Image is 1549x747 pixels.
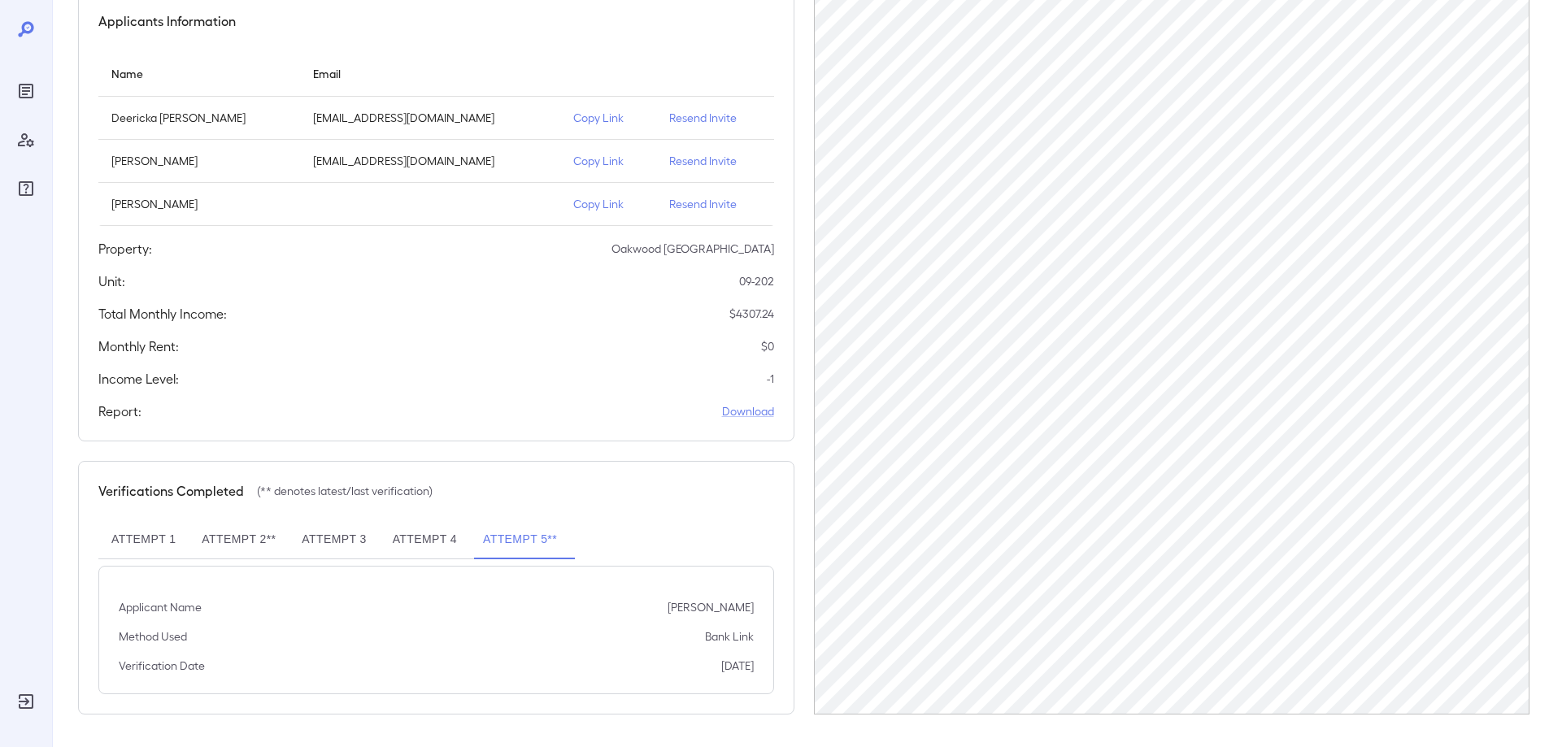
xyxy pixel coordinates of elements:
p: (** denotes latest/last verification) [257,483,433,499]
p: Resend Invite [669,110,761,126]
p: [PERSON_NAME] [111,196,287,212]
p: [PERSON_NAME] [668,599,754,615]
button: Attempt 3 [289,520,379,559]
p: [EMAIL_ADDRESS][DOMAIN_NAME] [313,110,547,126]
h5: Unit: [98,271,125,291]
h5: Income Level: [98,369,179,389]
p: -1 [767,371,774,387]
p: Resend Invite [669,196,761,212]
p: [PERSON_NAME] [111,153,287,169]
a: Download [722,403,774,419]
div: Log Out [13,688,39,714]
p: Copy Link [573,110,643,126]
th: Email [300,50,560,97]
table: simple table [98,50,774,226]
h5: Total Monthly Income: [98,304,227,324]
p: Copy Link [573,153,643,169]
button: Attempt 1 [98,520,189,559]
p: Resend Invite [669,153,761,169]
p: Deericka [PERSON_NAME] [111,110,287,126]
p: Bank Link [705,628,754,645]
p: Copy Link [573,196,643,212]
div: FAQ [13,176,39,202]
div: Reports [13,78,39,104]
p: Applicant Name [119,599,202,615]
p: Method Used [119,628,187,645]
button: Attempt 4 [380,520,470,559]
button: Attempt 2** [189,520,289,559]
button: Attempt 5** [470,520,570,559]
th: Name [98,50,300,97]
p: Verification Date [119,658,205,674]
p: $ 4307.24 [729,306,774,322]
div: Manage Users [13,127,39,153]
p: Oakwood [GEOGRAPHIC_DATA] [611,241,774,257]
h5: Applicants Information [98,11,236,31]
p: $ 0 [761,338,774,354]
p: [DATE] [721,658,754,674]
h5: Report: [98,402,141,421]
h5: Monthly Rent: [98,337,179,356]
h5: Property: [98,239,152,258]
p: [EMAIL_ADDRESS][DOMAIN_NAME] [313,153,547,169]
h5: Verifications Completed [98,481,244,501]
p: 09-202 [739,273,774,289]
